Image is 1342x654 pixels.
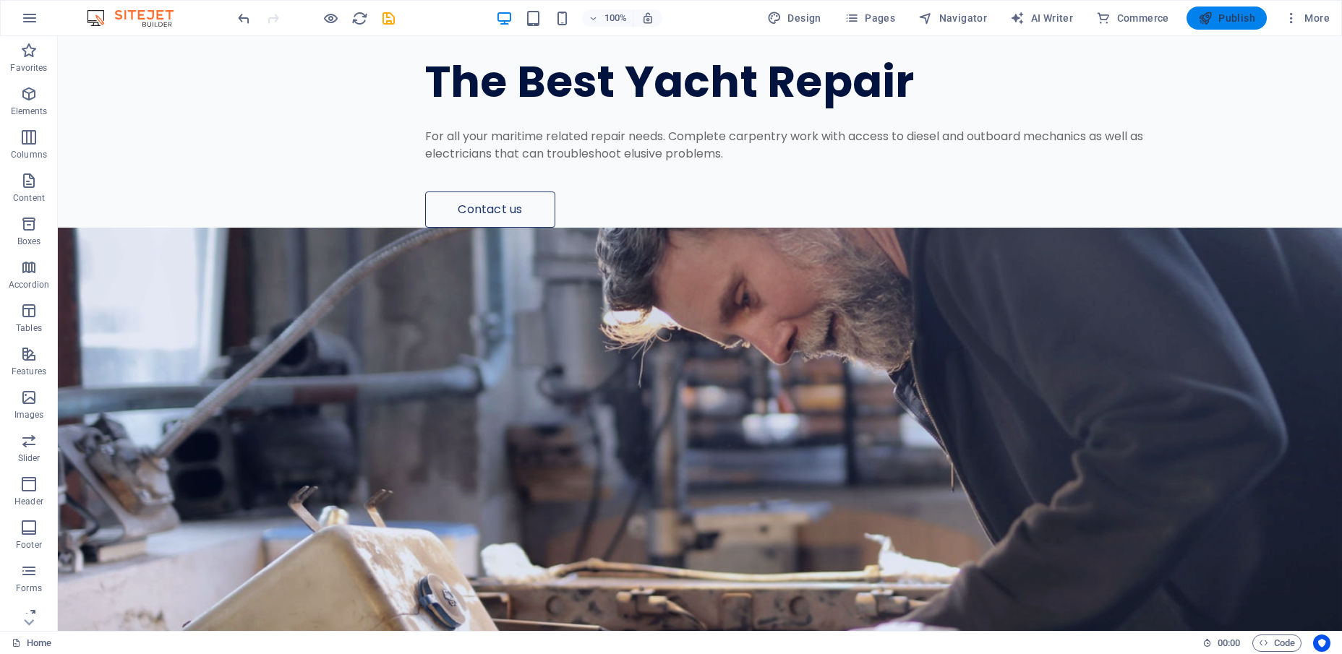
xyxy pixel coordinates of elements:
[1278,7,1335,30] button: More
[16,582,42,594] p: Forms
[11,106,48,117] p: Elements
[1187,7,1267,30] button: Publish
[14,496,43,507] p: Header
[1096,11,1169,25] span: Commerce
[761,7,827,30] button: Design
[17,236,41,247] p: Boxes
[1228,637,1230,648] span: :
[12,634,51,652] a: Click to cancel selection. Double-click to open Pages
[1198,11,1255,25] span: Publish
[1004,7,1079,30] button: AI Writer
[641,12,654,25] i: On resize automatically adjust zoom level to fit chosen device.
[1284,11,1330,25] span: More
[1313,634,1330,652] button: Usercentrics
[83,9,192,27] img: Editor Logo
[12,366,46,377] p: Features
[1202,634,1241,652] h6: Session time
[14,409,44,421] p: Images
[18,452,40,464] p: Slider
[767,11,821,25] span: Design
[16,322,42,334] p: Tables
[1252,634,1302,652] button: Code
[918,11,987,25] span: Navigator
[235,9,252,27] button: undo
[16,539,42,551] p: Footer
[236,10,252,27] i: Undo: Delete elements (Ctrl+Z)
[1259,634,1295,652] span: Code
[913,7,993,30] button: Navigator
[761,7,827,30] div: Design (Ctrl+Alt+Y)
[582,9,633,27] button: 100%
[351,10,368,27] i: Reload page
[322,9,339,27] button: Click here to leave preview mode and continue editing
[839,7,901,30] button: Pages
[380,10,397,27] i: Save (Ctrl+S)
[845,11,895,25] span: Pages
[9,279,49,291] p: Accordion
[1010,11,1073,25] span: AI Writer
[13,192,45,204] p: Content
[11,149,47,160] p: Columns
[604,9,627,27] h6: 100%
[1090,7,1175,30] button: Commerce
[1218,634,1240,652] span: 00 00
[351,9,368,27] button: reload
[380,9,397,27] button: save
[10,62,47,74] p: Favorites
